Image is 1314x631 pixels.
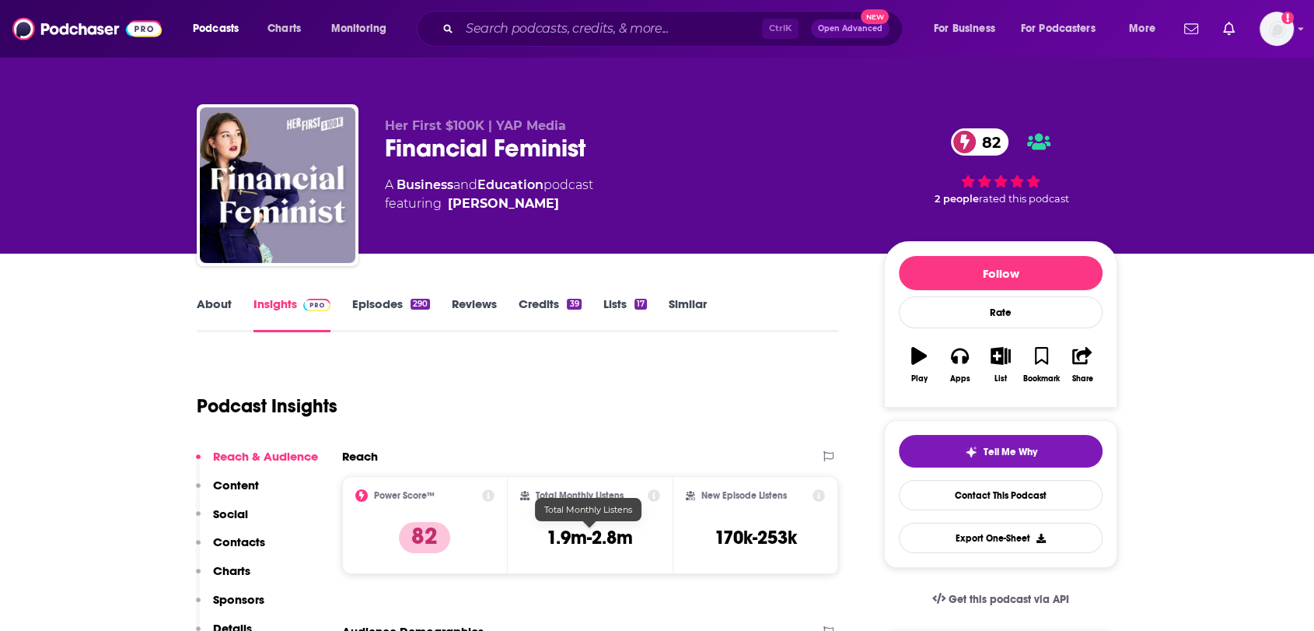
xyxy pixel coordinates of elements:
[374,490,435,501] h2: Power Score™
[701,490,787,501] h2: New Episode Listens
[519,296,581,332] a: Credits39
[1023,374,1060,384] div: Bookmark
[1260,12,1294,46] span: Logged in as hmill
[453,177,477,192] span: and
[762,19,799,39] span: Ctrl K
[182,16,259,41] button: open menu
[1118,16,1175,41] button: open menu
[385,195,593,213] span: featuring
[253,296,330,332] a: InsightsPodchaser Pro
[12,14,162,44] img: Podchaser - Follow, Share and Rate Podcasts
[213,563,250,578] p: Charts
[432,11,917,47] div: Search podcasts, credits, & more...
[1021,18,1096,40] span: For Podcasters
[448,195,559,213] a: Tori Dunlap
[197,296,232,332] a: About
[536,490,624,501] h2: Total Monthly Listens
[352,296,430,332] a: Episodes290
[911,374,928,384] div: Play
[950,374,970,384] div: Apps
[213,535,265,549] p: Contacts
[899,337,939,393] button: Play
[965,446,977,458] img: tell me why sparkle
[899,256,1103,290] button: Follow
[1021,337,1061,393] button: Bookmark
[385,118,566,133] span: Her First $100K | YAP Media
[1129,18,1155,40] span: More
[547,526,633,549] h3: 1.9m-2.8m
[385,176,593,213] div: A podcast
[399,522,450,553] p: 82
[303,299,330,311] img: Podchaser Pro
[984,446,1037,458] span: Tell Me Why
[715,526,797,549] h3: 170k-253k
[634,299,647,310] div: 17
[196,592,264,621] button: Sponsors
[899,523,1103,553] button: Export One-Sheet
[213,507,248,521] p: Social
[934,18,995,40] span: For Business
[923,16,1015,41] button: open menu
[966,128,1008,156] span: 82
[411,299,430,310] div: 290
[460,16,762,41] input: Search podcasts, credits, & more...
[213,449,318,464] p: Reach & Audience
[1071,374,1092,384] div: Share
[980,337,1021,393] button: List
[196,507,248,535] button: Social
[669,296,707,332] a: Similar
[1281,12,1294,24] svg: Add a profile image
[884,118,1117,215] div: 82 2 peoplerated this podcast
[1217,16,1241,42] a: Show notifications dropdown
[477,177,543,192] a: Education
[331,18,386,40] span: Monitoring
[935,193,979,205] span: 2 people
[452,296,497,332] a: Reviews
[196,478,259,507] button: Content
[939,337,980,393] button: Apps
[994,374,1007,384] div: List
[949,593,1069,606] span: Get this podcast via API
[544,504,632,515] span: Total Monthly Listens
[213,478,259,493] p: Content
[200,107,355,263] img: Financial Feminist
[920,580,1082,619] a: Get this podcast via API
[267,18,301,40] span: Charts
[899,435,1103,468] button: tell me why sparkleTell Me Why
[342,449,378,464] h2: Reach
[397,177,453,192] a: Business
[196,535,265,563] button: Contacts
[818,25,882,33] span: Open Advanced
[1011,16,1118,41] button: open menu
[567,299,581,310] div: 39
[193,18,239,40] span: Podcasts
[899,296,1103,328] div: Rate
[899,480,1103,510] a: Contact This Podcast
[196,449,318,478] button: Reach & Audience
[320,16,407,41] button: open menu
[951,128,1008,156] a: 82
[979,193,1069,205] span: rated this podcast
[196,563,250,592] button: Charts
[603,296,647,332] a: Lists17
[1260,12,1294,46] img: User Profile
[861,9,889,24] span: New
[1178,16,1204,42] a: Show notifications dropdown
[1260,12,1294,46] button: Show profile menu
[811,19,889,38] button: Open AdvancedNew
[257,16,310,41] a: Charts
[1062,337,1103,393] button: Share
[213,592,264,607] p: Sponsors
[197,394,337,418] h1: Podcast Insights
